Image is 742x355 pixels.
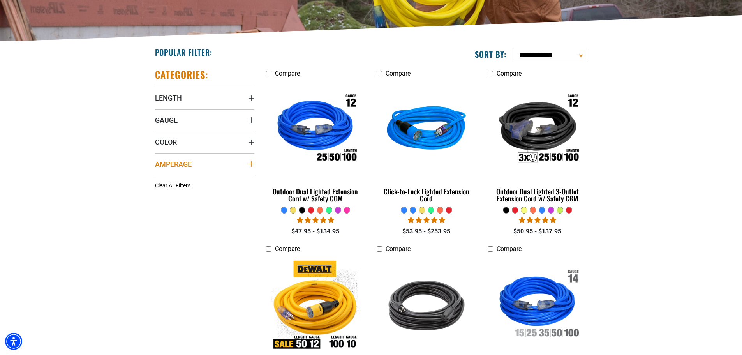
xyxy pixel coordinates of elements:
[155,138,177,147] span: Color
[155,182,194,190] a: Clear All Filters
[519,216,556,224] span: 4.80 stars
[155,131,254,153] summary: Color
[266,260,365,350] img: DEWALT 50-100 foot 12/3 Lighted Click-to-Lock CGM Extension Cord 15A SJTW
[377,227,476,236] div: $53.95 - $253.95
[155,47,212,57] h2: Popular Filter:
[488,227,587,236] div: $50.95 - $137.95
[488,188,587,202] div: Outdoor Dual Lighted 3-Outlet Extension Cord w/ Safety CGM
[155,87,254,109] summary: Length
[155,109,254,131] summary: Gauge
[386,70,411,77] span: Compare
[275,70,300,77] span: Compare
[275,245,300,253] span: Compare
[155,116,178,125] span: Gauge
[155,153,254,175] summary: Amperage
[377,260,476,350] img: black
[155,94,182,102] span: Length
[377,188,476,202] div: Click-to-Lock Lighted Extension Cord
[488,260,587,350] img: Indoor Dual Lighted Extension Cord w/ Safety CGM
[266,227,365,236] div: $47.95 - $134.95
[266,188,365,202] div: Outdoor Dual Lighted Extension Cord w/ Safety CGM
[475,49,507,59] label: Sort by:
[266,85,365,175] img: Outdoor Dual Lighted Extension Cord w/ Safety CGM
[488,81,587,207] a: Outdoor Dual Lighted 3-Outlet Extension Cord w/ Safety CGM Outdoor Dual Lighted 3-Outlet Extensio...
[297,216,334,224] span: 4.81 stars
[155,160,192,169] span: Amperage
[377,85,476,175] img: blue
[408,216,445,224] span: 4.87 stars
[5,333,22,350] div: Accessibility Menu
[497,70,522,77] span: Compare
[497,245,522,253] span: Compare
[386,245,411,253] span: Compare
[488,85,587,175] img: Outdoor Dual Lighted 3-Outlet Extension Cord w/ Safety CGM
[155,182,190,189] span: Clear All Filters
[377,81,476,207] a: blue Click-to-Lock Lighted Extension Cord
[266,81,365,207] a: Outdoor Dual Lighted Extension Cord w/ Safety CGM Outdoor Dual Lighted Extension Cord w/ Safety CGM
[155,69,209,81] h2: Categories:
